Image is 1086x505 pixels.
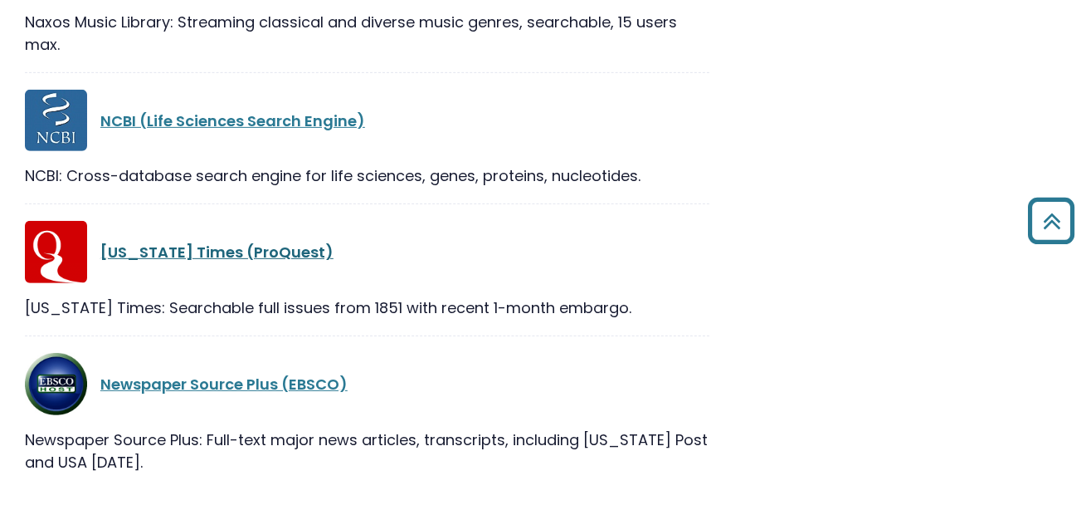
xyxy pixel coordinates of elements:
a: Back to Top [1022,205,1082,236]
div: NCBI: Cross-database search engine for life sciences, genes, proteins, nucleotides. [25,164,709,187]
div: [US_STATE] Times: Searchable full issues from 1851 with recent 1-month embargo. [25,297,709,319]
div: Newspaper Source Plus: Full-text major news articles, transcripts, including [US_STATE] Post and ... [25,429,709,473]
a: [US_STATE] Times (ProQuest) [100,242,334,262]
a: Newspaper Source Plus (EBSCO) [100,374,348,395]
div: Naxos Music Library: Streaming classical and diverse music genres, searchable, 15 users max. [25,11,709,56]
a: NCBI (Life Sciences Search Engine) [100,110,365,131]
